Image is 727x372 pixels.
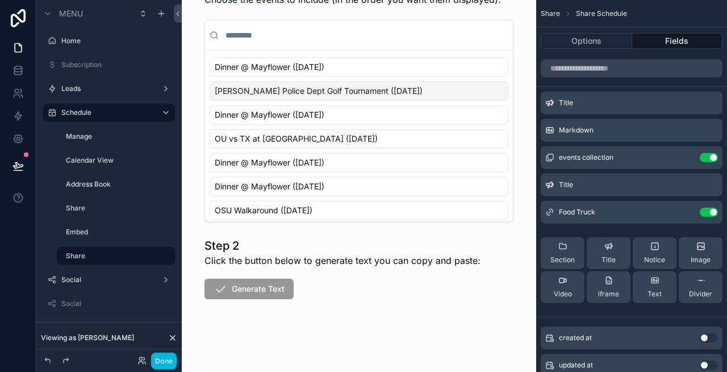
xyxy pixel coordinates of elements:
button: Title [587,237,630,269]
div: Suggestions [205,51,513,221]
button: Fields [632,33,723,49]
button: Done [151,353,177,369]
button: Text [633,271,676,303]
span: Click the button below to generate text you can copy and paste: [204,254,481,267]
span: Share Schedule [576,9,627,18]
span: Share [541,9,560,18]
span: Menu [59,8,83,19]
button: Video [541,271,584,303]
span: OSU Walkaround ([DATE]) [215,205,312,216]
span: [PERSON_NAME] Police Dept Golf Tournament ([DATE]) [215,85,423,97]
span: Title [601,255,616,264]
label: Address Book [66,180,168,189]
span: iframe [598,290,619,299]
button: iframe [587,271,630,303]
label: Subscription [61,60,168,69]
label: Manage [66,132,168,141]
span: Title [559,98,573,108]
span: Dinner @ Mayflower ([DATE]) [215,109,324,121]
span: Dinner @ Mayflower ([DATE]) [215,61,324,73]
span: Text [647,290,662,299]
button: Divider [679,271,722,303]
span: OU vs TX at [GEOGRAPHIC_DATA] ([DATE]) [215,133,378,144]
button: Image [679,237,722,269]
span: Dinner @ Mayflower ([DATE]) [215,181,324,192]
span: created at [559,333,592,342]
h1: Step 2 [204,238,481,254]
label: Calendar View [66,156,168,165]
span: Divider [689,290,712,299]
span: Markdown [559,126,594,135]
label: Social [61,299,168,308]
label: Share [66,251,168,261]
button: Options [541,33,632,49]
button: Notice [633,237,676,269]
span: Title [559,180,573,189]
span: Video [554,290,572,299]
span: Viewing as [PERSON_NAME] [41,333,134,342]
label: Schedule [61,108,152,117]
span: Dinner @ Mayflower ([DATE]) [215,157,324,168]
span: events collection [559,153,613,162]
span: Food Truck [559,208,595,217]
button: Section [541,237,584,269]
label: Leads [61,84,152,93]
label: Home [61,36,168,46]
span: Notice [644,255,665,264]
label: Embed [66,228,168,237]
label: Share [66,204,168,213]
label: Social [61,275,152,284]
span: Image [691,255,711,264]
span: Section [550,255,575,264]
